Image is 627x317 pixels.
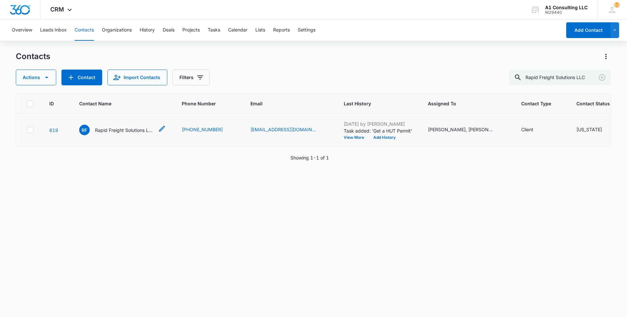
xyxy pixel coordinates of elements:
[614,2,619,8] div: notifications count
[79,125,166,135] div: Contact Name - Rapid Freight Solutions LLC - Select to Edit Field
[509,70,611,85] input: Search Contacts
[369,136,400,139] button: Add History
[344,120,412,127] p: [DATE] by [PERSON_NAME]
[597,72,607,83] button: Clear
[49,127,58,133] a: Navigate to contact details page for Rapid Freight Solutions LLC
[576,126,614,134] div: Contact Status - New Jersey - Select to Edit Field
[12,20,32,41] button: Overview
[250,126,316,133] a: [EMAIL_ADDRESS][DOMAIN_NAME]
[614,2,619,8] span: 11
[208,20,220,41] button: Tasks
[250,100,318,107] span: Email
[40,20,67,41] button: Leads Inbox
[344,127,412,134] p: Task added: 'Get a HUT Permit'
[428,126,494,133] div: [PERSON_NAME], [PERSON_NAME], [PERSON_NAME], [PERSON_NAME], [PERSON_NAME], [PERSON_NAME]
[545,10,588,15] div: account id
[140,20,155,41] button: History
[50,6,64,13] span: CRM
[228,20,247,41] button: Calendar
[61,70,102,85] button: Add Contact
[182,100,235,107] span: Phone Number
[182,126,235,134] div: Phone Number - (201) 463-1164 - Select to Edit Field
[163,20,174,41] button: Deals
[273,20,290,41] button: Reports
[16,52,50,61] h1: Contacts
[182,126,223,133] a: [PHONE_NUMBER]
[75,20,94,41] button: Contacts
[521,126,533,133] div: Client
[298,20,315,41] button: Settings
[521,126,545,134] div: Contact Type - Client - Select to Edit Field
[79,100,156,107] span: Contact Name
[566,22,611,38] button: Add Contact
[344,100,403,107] span: Last History
[173,70,210,85] button: Filters
[107,70,167,85] button: Import Contacts
[102,20,132,41] button: Organizations
[16,70,56,85] button: Actions
[428,100,496,107] span: Assigned To
[255,20,265,41] button: Lists
[428,126,505,134] div: Assigned To - Israel Moreno, Jeannette Uribe, Laura Henry, Michelle Jackson, Randy Araujo, Rosema...
[545,5,588,10] div: account name
[521,100,551,107] span: Contact Type
[576,126,602,133] div: [US_STATE]
[576,100,610,107] span: Contact Status
[79,125,90,135] span: RF
[95,127,154,134] p: Rapid Freight Solutions LLC
[344,136,369,139] button: View More
[250,126,328,134] div: Email - info@rapidfreight.net - Select to Edit Field
[290,154,329,161] p: Showing 1-1 of 1
[182,20,200,41] button: Projects
[49,100,54,107] span: ID
[601,51,611,62] button: Actions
